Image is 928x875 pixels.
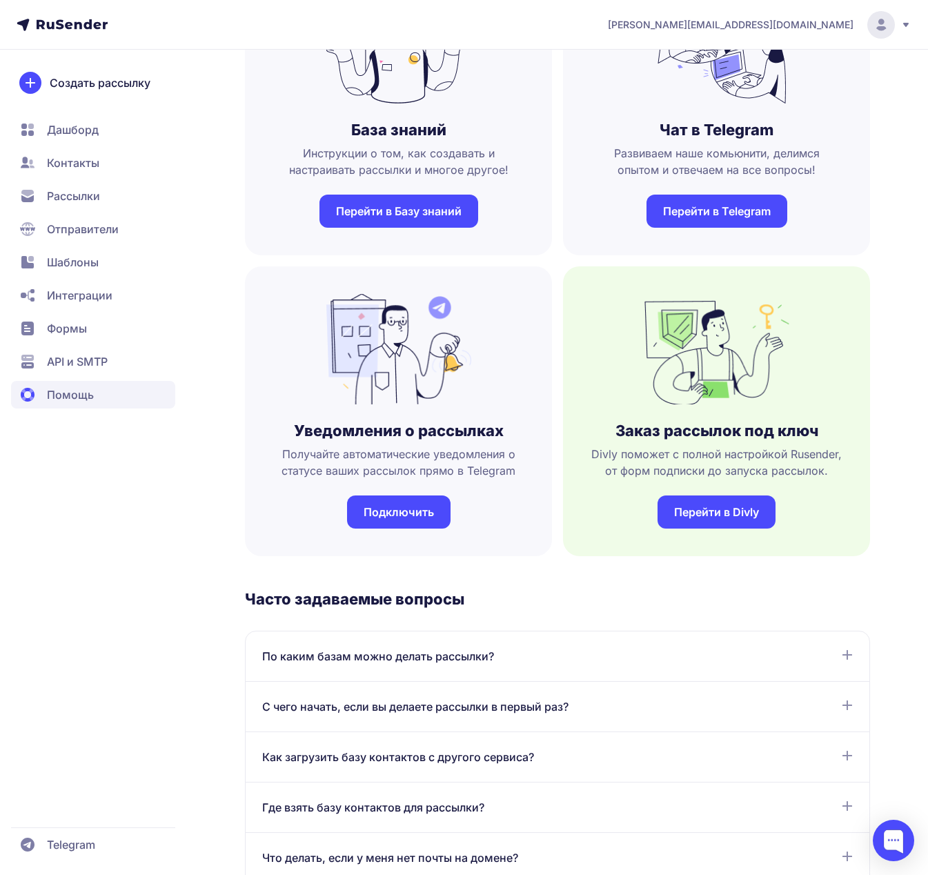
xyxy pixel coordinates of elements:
span: Развиваем наше комьюнити, делимся опытом и отвечаем на все вопросы! [585,145,848,178]
span: Что делать, если у меня нет почты на домене? [262,849,518,866]
span: Помощь [47,386,94,403]
span: Divly поможет с полной настройкой Rusender, от форм подписки до запуска рассылок. [585,446,848,479]
span: Как загрузить базу контактов с другого сервиса? [262,749,534,765]
span: [PERSON_NAME][EMAIL_ADDRESS][DOMAIN_NAME] [608,18,853,32]
h3: Часто задаваемые вопросы [245,589,870,609]
span: С чего начать, если вы делаете рассылки в первый раз? [262,698,569,715]
img: no_photo [326,294,471,404]
h3: Уведомления о рассылках [294,421,504,440]
span: Шаблоны [47,254,99,271]
a: Перейти в Divly [658,495,776,529]
span: Дашборд [47,121,99,138]
span: Рассылки [47,188,100,204]
span: Создать рассылку [50,75,150,91]
span: По каким базам можно делать рассылки? [262,648,494,665]
h3: Чат в Telegram [660,120,773,139]
span: Инструкции о том, как создавать и настраивать рассылки и многое другое! [267,145,530,178]
a: Подключить [347,495,451,529]
h3: Заказ рассылок под ключ [615,421,818,440]
img: no_photo [644,294,789,404]
span: Интеграции [47,287,112,304]
span: Контакты [47,155,99,171]
a: Telegram [11,831,175,858]
a: Перейти в Telegram [646,195,787,228]
a: Перейти в Базу знаний [319,195,478,228]
h3: База знаний [351,120,446,139]
span: Получайте автоматические уведомления о статусе ваших рассылок прямо в Telegram [267,446,530,479]
span: Telegram [47,836,95,853]
span: API и SMTP [47,353,108,370]
span: Формы [47,320,87,337]
span: Отправители [47,221,119,237]
span: Где взять базу контактов для рассылки? [262,799,484,816]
